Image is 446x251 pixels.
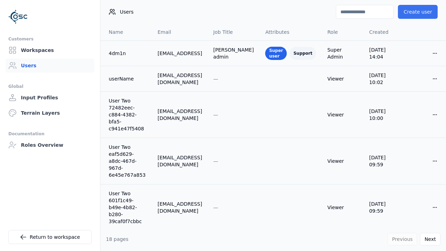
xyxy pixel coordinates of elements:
[369,108,401,122] div: [DATE] 10:00
[157,108,202,122] div: [EMAIL_ADDRESS][DOMAIN_NAME]
[109,97,146,132] a: User Two 72482eec-c884-4382-bfa5-c941e47f5408
[327,46,358,60] div: Super Admin
[106,236,129,242] span: 18 pages
[420,233,440,245] button: Next
[369,46,401,60] div: [DATE] 14:04
[363,24,406,40] th: Created
[369,72,401,86] div: [DATE] 10:02
[157,154,202,168] div: [EMAIL_ADDRESS][DOMAIN_NAME]
[6,59,94,73] a: Users
[369,200,401,214] div: [DATE] 09:59
[398,5,438,19] button: Create user
[369,154,401,168] div: [DATE] 09:59
[109,144,146,178] a: User Two eaf5d629-a8dc-467d-967d-6e45e767a853
[260,24,322,40] th: Attributes
[120,8,133,15] span: Users
[265,47,287,60] div: Super user
[8,35,92,43] div: Customers
[8,230,92,244] a: Return to workspace
[6,91,94,105] a: Input Profiles
[327,75,358,82] div: Viewer
[8,82,92,91] div: Global
[6,43,94,57] a: Workspaces
[213,205,218,210] span: —
[152,24,208,40] th: Email
[157,50,202,57] div: [EMAIL_ADDRESS]
[6,138,94,152] a: Roles Overview
[157,72,202,86] div: [EMAIL_ADDRESS][DOMAIN_NAME]
[213,76,218,82] span: —
[213,46,254,60] div: [PERSON_NAME] admin
[6,106,94,120] a: Terrain Layers
[109,75,146,82] a: userName
[213,112,218,117] span: —
[8,130,92,138] div: Documentation
[157,200,202,214] div: [EMAIL_ADDRESS][DOMAIN_NAME]
[327,111,358,118] div: Viewer
[8,7,28,26] img: Logo
[109,190,146,225] a: User Two 601f1c49-b49e-4b82-b280-39caf0f7cbbc
[327,158,358,165] div: Viewer
[322,24,363,40] th: Role
[327,204,358,211] div: Viewer
[100,24,152,40] th: Name
[109,50,146,57] a: 4dm1n
[208,24,260,40] th: Job Title
[290,47,316,60] div: Support
[213,158,218,164] span: —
